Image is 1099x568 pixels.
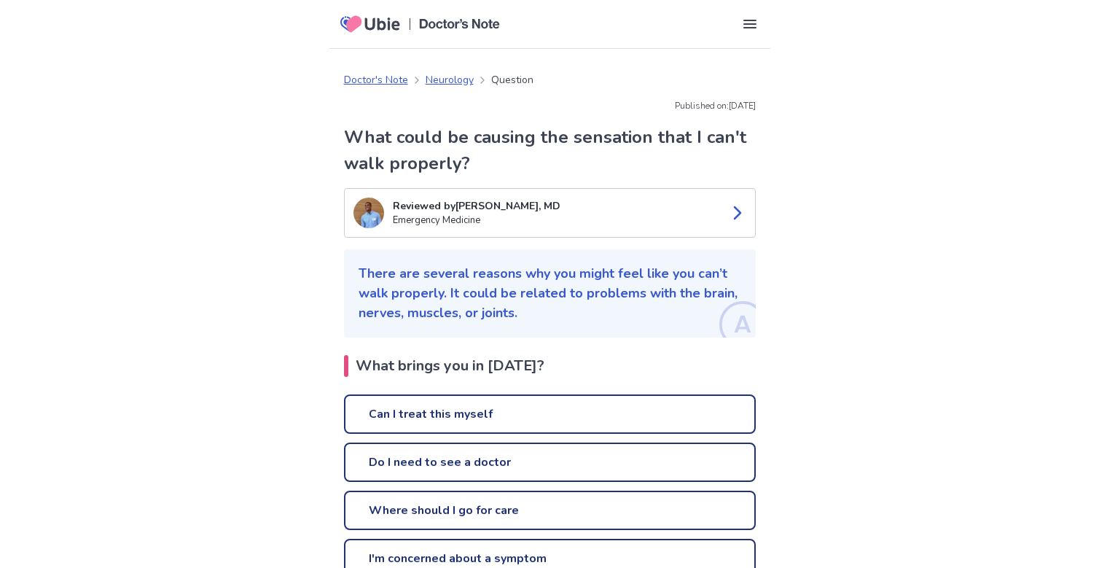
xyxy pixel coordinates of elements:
[344,72,408,87] a: Doctor's Note
[344,72,533,87] nav: breadcrumb
[353,198,384,228] img: Tomas Diaz
[393,214,717,228] p: Emergency Medicine
[393,198,717,214] p: Reviewed by [PERSON_NAME], MD
[344,188,756,238] a: Tomas DiazReviewed by[PERSON_NAME], MDEmergency Medicine
[359,264,741,323] p: There are several reasons why you might feel like you can’t walk properly. It could be related to...
[344,394,756,434] a: Can I treat this myself
[491,72,533,87] p: Question
[419,19,500,29] img: Doctors Note Logo
[344,355,756,377] h2: What brings you in [DATE]?
[344,124,756,176] h1: What could be causing the sensation that I can't walk properly?
[426,72,474,87] a: Neurology
[344,99,756,112] p: Published on: [DATE]
[344,443,756,482] a: Do I need to see a doctor
[344,491,756,530] a: Where should I go for care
